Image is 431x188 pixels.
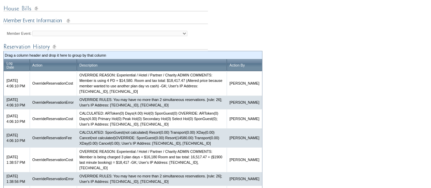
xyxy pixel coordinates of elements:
[30,96,77,109] td: OverrideReservationError
[227,109,262,128] td: [PERSON_NAME]
[6,61,14,69] a: LogDate
[7,31,31,35] label: Member Event:
[4,96,30,109] td: [DATE] 4:06:10 PM
[227,147,262,172] td: [PERSON_NAME]
[3,4,208,13] img: House Bills
[4,172,30,186] td: [DATE] 1:38:56 PM
[30,109,77,128] td: OverrideReservationCost
[4,109,30,128] td: [DATE] 4:06:10 PM
[3,17,208,25] img: Member Event
[77,71,227,96] td: OVERRIDE REASON: Experiential / Hotel / Partner / Charity ADMIN COMMENTS: Member is using 4 PD + ...
[227,172,262,186] td: [PERSON_NAME]
[77,147,227,172] td: OVERRIDE REASON: Experiential / Hotel / Partner / Charity ADMIN COMMENTS: Member is being charged...
[4,147,30,172] td: [DATE] 1:38:57 PM
[4,128,30,147] td: [DATE] 4:06:10 PM
[227,96,262,109] td: [PERSON_NAME]
[3,42,208,51] img: Reservation Log
[229,63,245,67] a: Action By
[4,71,30,96] td: [DATE] 4:06:10 PM
[30,147,77,172] td: OverrideReservationCost
[77,109,227,128] td: CALCULATED: ARToken(0) Days(4.00) Hol(0) SponGuest(0) OVERRIDE: ARToken(0) Days(4.00) Primary Hol...
[77,128,227,147] td: CALCULATED: SponGuest(not calculated) Resort(0.00) Transport(0.00) XDay(0.00) Cancel(not calculat...
[30,172,77,186] td: OverrideReservationError
[30,71,77,96] td: OverrideReservationCost
[32,63,43,67] a: Action
[5,53,261,58] td: Drag a column header and drop it here to group by that column
[227,71,262,96] td: [PERSON_NAME]
[227,128,262,147] td: [PERSON_NAME]
[77,172,227,186] td: OVERRIDE RULES: You may have no more than 2 simultaneous reservations. [rule: 26]; User's IP Addr...
[77,96,227,109] td: OVERRIDE RULES: You may have no more than 2 simultaneous reservations. [rule: 26]; User's IP Addr...
[30,128,77,147] td: OverrideReservationFee
[79,63,97,67] a: Description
